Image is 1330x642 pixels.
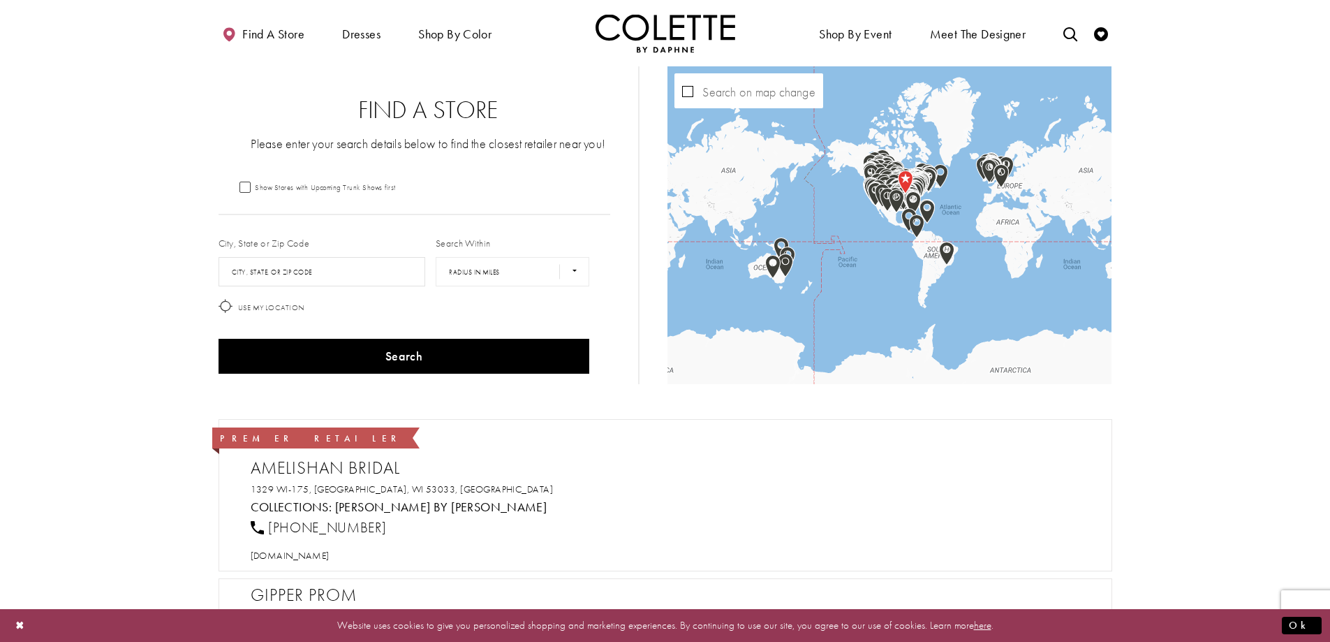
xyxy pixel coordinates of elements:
label: Search Within [436,236,490,250]
p: Website uses cookies to give you personalized shopping and marketing experiences. By continuing t... [101,616,1229,635]
a: here [974,618,991,632]
span: [PHONE_NUMBER] [268,518,386,537]
select: Radius In Miles [436,257,589,286]
span: Shop by color [418,27,492,41]
span: Show Stores with Upcoming Trunk Shows first [255,182,396,192]
img: Colette by Daphne [596,14,735,52]
a: Find a store [219,14,308,52]
a: Visit Colette by Daphne page - Opens in new tab [335,499,547,515]
a: Toggle search [1060,14,1081,52]
span: Shop By Event [815,14,895,52]
a: Check Wishlist [1091,14,1111,52]
button: Search [219,339,590,374]
span: Collections: [251,499,332,515]
h2: Gipper Prom [251,585,1094,606]
span: Find a store [242,27,304,41]
span: Dresses [339,14,384,52]
input: City, State, or ZIP Code [219,257,426,286]
div: Map with store locations [667,66,1111,384]
button: Close Dialog [8,613,32,638]
a: Meet the designer [926,14,1030,52]
span: Meet the designer [930,27,1026,41]
span: [DOMAIN_NAME] [251,549,330,562]
a: Opens in new tab [251,549,330,562]
label: City, State or Zip Code [219,236,310,250]
span: Shop By Event [819,27,892,41]
h2: Find a Store [246,96,611,124]
h2: Amelishan Bridal [251,458,1094,479]
p: Please enter your search details below to find the closest retailer near you! [246,135,611,152]
a: [PHONE_NUMBER] [251,518,387,537]
span: Premier Retailer [220,432,403,444]
button: Submit Dialog [1282,617,1322,634]
a: Visit Home Page [596,14,735,52]
a: Opens in new tab [251,483,554,495]
span: Shop by color [415,14,495,52]
span: Dresses [342,27,380,41]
